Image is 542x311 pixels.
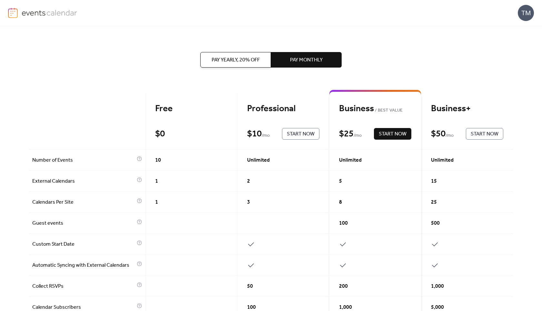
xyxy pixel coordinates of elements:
[247,177,250,185] span: 2
[431,198,437,206] span: 25
[339,103,411,114] div: Business
[379,130,406,138] span: Start Now
[247,128,262,140] div: $ 10
[271,52,342,68] button: Pay Monthly
[155,128,165,140] div: $ 0
[339,220,348,227] span: 100
[287,130,315,138] span: Start Now
[32,177,135,185] span: External Calendars
[431,177,437,185] span: 15
[247,198,250,206] span: 3
[431,128,446,140] div: $ 50
[431,103,503,114] div: Business+
[339,283,348,290] span: 200
[290,56,323,64] span: Pay Monthly
[155,177,158,185] span: 1
[8,8,18,18] img: logo
[374,128,411,140] button: Start Now
[466,128,503,140] button: Start Now
[32,241,135,248] span: Custom Start Date
[374,107,403,114] span: BEST VALUE
[155,198,158,206] span: 1
[339,156,362,164] span: Unlimited
[518,5,534,21] div: TM
[22,8,77,17] img: logo-type
[431,220,440,227] span: 500
[200,52,271,68] button: Pay Yearly, 20% off
[471,130,498,138] span: Start Now
[247,283,253,290] span: 50
[247,103,319,114] div: Professional
[32,262,135,269] span: Automatic Syncing with External Calendars
[32,220,135,227] span: Guest events
[354,132,362,140] span: / mo
[431,156,454,164] span: Unlimited
[282,128,319,140] button: Start Now
[32,156,135,164] span: Number of Events
[262,132,270,140] span: / mo
[446,132,454,140] span: / mo
[155,103,227,114] div: Free
[339,177,342,185] span: 5
[212,56,260,64] span: Pay Yearly, 20% off
[32,198,135,206] span: Calendars Per Site
[247,156,270,164] span: Unlimited
[339,128,354,140] div: $ 25
[32,283,135,290] span: Collect RSVPs
[155,156,161,164] span: 10
[339,198,342,206] span: 8
[431,283,444,290] span: 1,000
